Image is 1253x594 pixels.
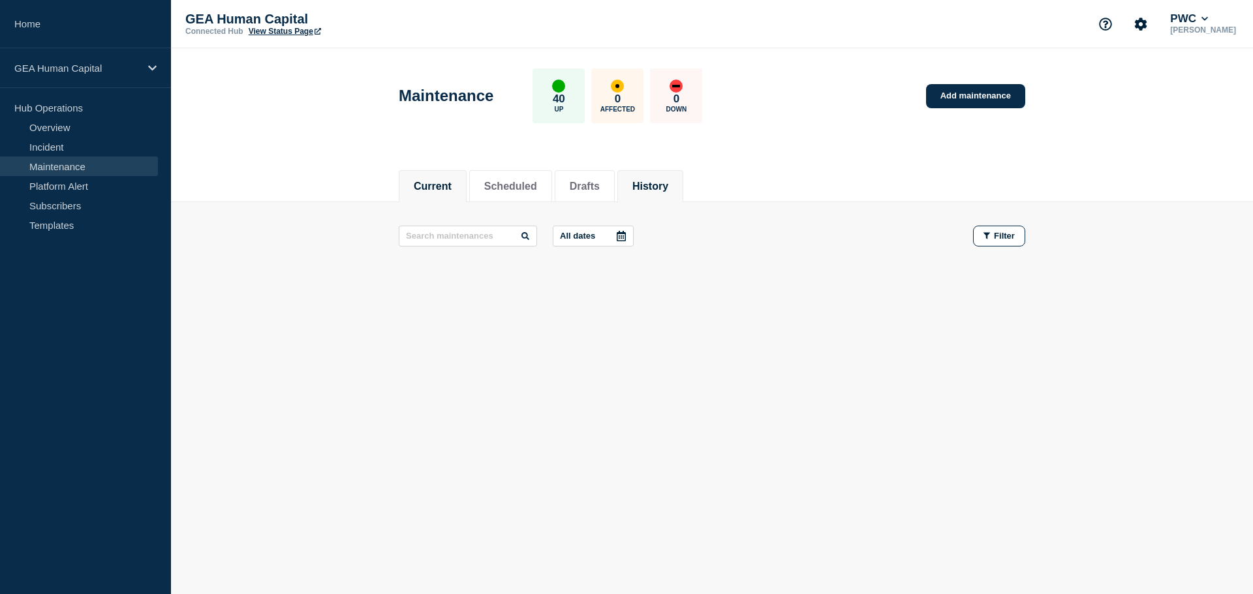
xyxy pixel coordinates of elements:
[399,87,493,105] h1: Maintenance
[926,84,1025,108] a: Add maintenance
[673,93,679,106] p: 0
[185,27,243,36] p: Connected Hub
[994,231,1015,241] span: Filter
[249,27,321,36] a: View Status Page
[615,93,621,106] p: 0
[1127,10,1154,38] button: Account settings
[553,226,634,246] button: All dates
[600,106,635,113] p: Affected
[399,226,537,246] input: Search maintenances
[973,226,1025,246] button: Filter
[553,93,565,106] p: 40
[1092,10,1119,38] button: Support
[570,181,600,192] button: Drafts
[14,63,140,74] p: GEA Human Capital
[1168,12,1211,25] button: PWC
[554,106,563,113] p: Up
[670,80,683,93] div: down
[632,181,668,192] button: History
[484,181,537,192] button: Scheduled
[1168,25,1239,35] p: [PERSON_NAME]
[552,80,565,93] div: up
[611,80,624,93] div: affected
[666,106,687,113] p: Down
[560,231,595,241] p: All dates
[414,181,452,192] button: Current
[185,12,446,27] p: GEA Human Capital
